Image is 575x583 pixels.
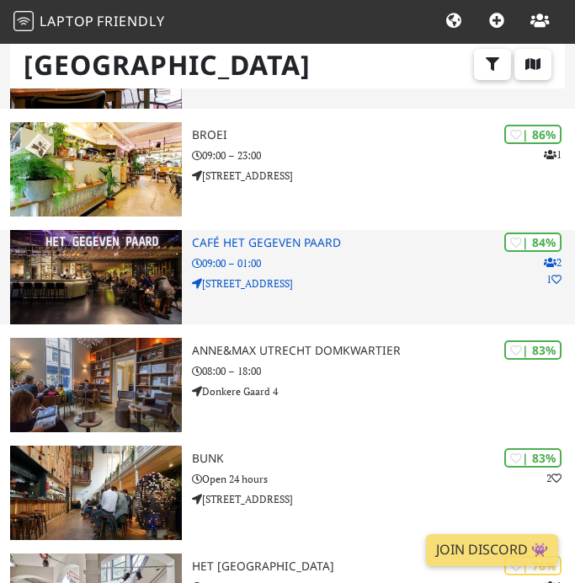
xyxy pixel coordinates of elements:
div: | 86% [504,125,562,144]
span: Laptop [40,12,94,30]
p: [STREET_ADDRESS] [192,275,575,291]
h3: Het [GEOGRAPHIC_DATA] [192,559,575,574]
div: | 83% [504,448,562,468]
p: 08:00 – 18:00 [192,363,575,379]
img: LaptopFriendly [13,11,34,31]
img: BROEI [10,122,182,217]
img: BUNK [10,446,182,540]
span: Friendly [97,12,164,30]
h3: BROEI [192,128,575,142]
h3: Anne&Max Utrecht Domkwartier [192,344,575,358]
p: 09:00 – 01:00 [192,255,575,271]
img: Anne&Max Utrecht Domkwartier [10,338,182,432]
h3: Café Het Gegeven Paard [192,236,575,250]
p: 2 1 [544,254,562,286]
div: | 83% [504,340,562,360]
h3: BUNK [192,452,575,466]
p: [STREET_ADDRESS] [192,168,575,184]
a: LaptopFriendly LaptopFriendly [13,8,165,37]
p: Open 24 hours [192,471,575,487]
img: Café Het Gegeven Paard [10,230,182,324]
a: Join Discord 👾 [426,534,558,566]
p: 09:00 – 23:00 [192,147,575,163]
p: 2 [546,470,562,486]
p: [STREET_ADDRESS] [192,491,575,507]
h1: [GEOGRAPHIC_DATA] [10,42,565,88]
p: 1 [544,147,562,163]
p: Donkere Gaard 4 [192,383,575,399]
div: | 84% [504,233,562,252]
